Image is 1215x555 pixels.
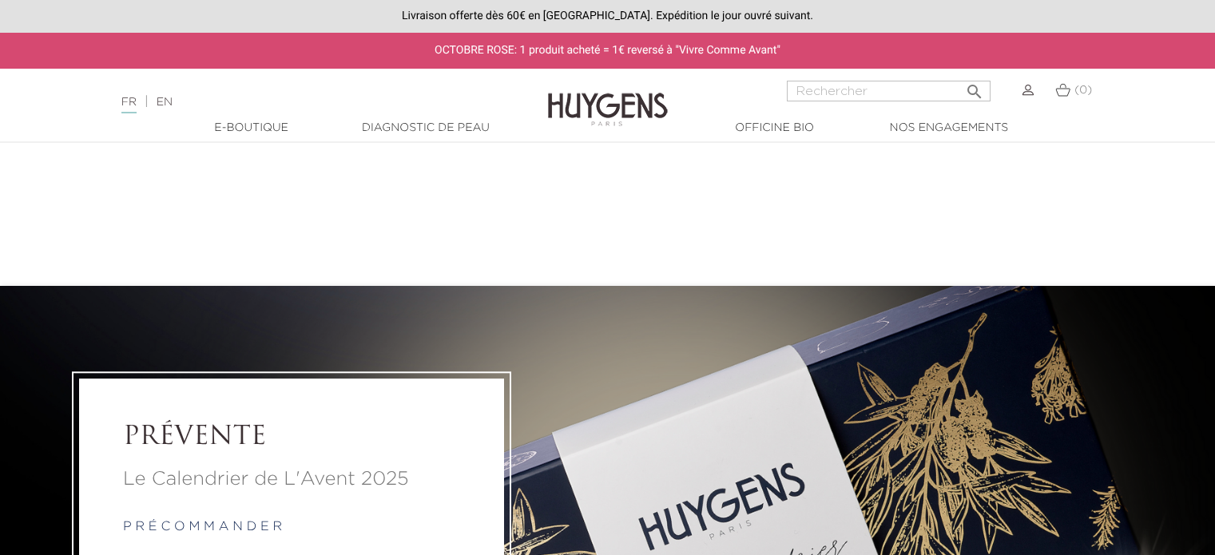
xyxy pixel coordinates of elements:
a: Officine Bio [695,120,855,137]
span: (0) [1074,85,1092,96]
input: Rechercher [787,81,991,101]
a: PRÉVENTE [123,423,460,454]
a: EN [157,97,173,108]
a: Diagnostic de peau [346,120,506,137]
a: Le Calendrier de L'Avent 2025 [123,466,460,494]
a: E-Boutique [172,120,332,137]
div: | [113,93,494,112]
img: Huygens [548,67,668,129]
a: Nos engagements [869,120,1029,137]
i:  [965,77,984,97]
a: FR [121,97,137,113]
a: p r é c o m m a n d e r [123,521,282,534]
button:  [960,76,989,97]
